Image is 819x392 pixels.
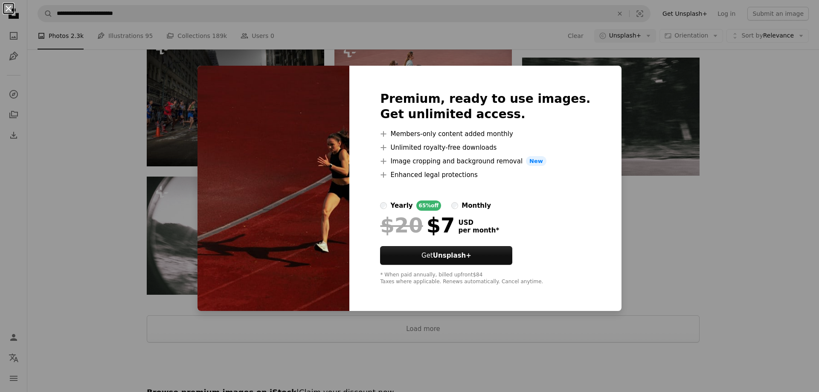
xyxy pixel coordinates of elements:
div: * When paid annually, billed upfront $84 Taxes where applicable. Renews automatically. Cancel any... [380,272,590,285]
img: premium_photo-1721755966930-c4746e3fb850 [197,66,349,311]
div: monthly [462,200,491,211]
span: USD [458,219,499,226]
input: monthly [451,202,458,209]
span: New [526,156,546,166]
div: yearly [390,200,412,211]
li: Image cropping and background removal [380,156,590,166]
div: 65% off [416,200,441,211]
li: Enhanced legal protections [380,170,590,180]
h2: Premium, ready to use images. Get unlimited access. [380,91,590,122]
div: $7 [380,214,455,236]
input: yearly65%off [380,202,387,209]
button: GetUnsplash+ [380,246,512,265]
span: $20 [380,214,423,236]
li: Members-only content added monthly [380,129,590,139]
li: Unlimited royalty-free downloads [380,142,590,153]
strong: Unsplash+ [433,252,471,259]
span: per month * [458,226,499,234]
